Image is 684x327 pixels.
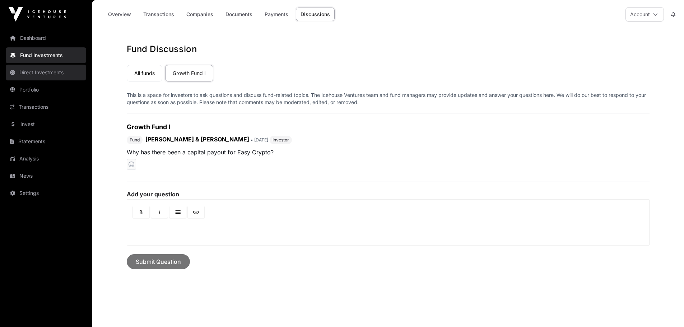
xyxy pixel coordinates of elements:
span: Investor [273,137,289,143]
a: All funds [127,65,162,81]
a: Discussions [296,8,335,21]
a: News [6,168,86,184]
a: Growth Fund I [127,123,170,131]
a: Overview [103,8,136,21]
a: Fund Investments [6,47,86,63]
img: Icehouse Ventures Logo [9,7,66,22]
a: Payments [260,8,293,21]
a: Settings [6,185,86,201]
p: Why has there been a capital payout for Easy Crypto? [127,147,650,157]
a: Italic [151,206,168,218]
a: Growth Fund I [165,65,213,81]
iframe: Chat Widget [648,293,684,327]
label: Add your question [127,191,650,198]
a: Companies [182,8,218,21]
a: Direct Investments [6,65,86,80]
button: Account [625,7,664,22]
a: Statements [6,134,86,149]
a: Transactions [139,8,179,21]
a: Lists [169,206,186,218]
span: • [DATE] [251,137,268,143]
a: Documents [221,8,257,21]
a: Bold [133,206,149,218]
a: Transactions [6,99,86,115]
a: Portfolio [6,82,86,98]
a: Dashboard [6,30,86,46]
span: [PERSON_NAME] & [PERSON_NAME] [145,136,249,143]
h1: Fund Discussion [127,43,650,55]
a: Invest [6,116,86,132]
span: Fund [130,137,140,143]
p: This is a space for investors to ask questions and discuss fund-related topics. The Icehouse Vent... [127,92,650,106]
a: Analysis [6,151,86,167]
a: Link [188,206,204,218]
